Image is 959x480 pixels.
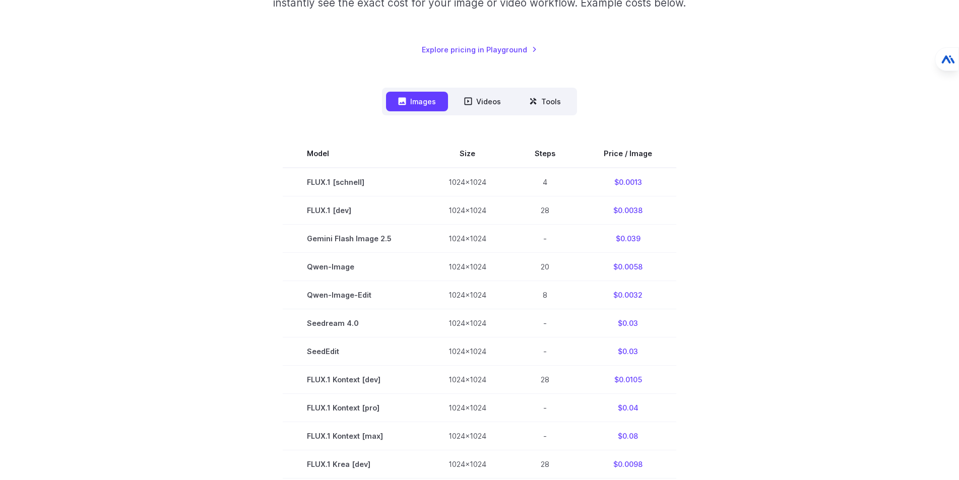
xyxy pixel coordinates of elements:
[424,309,510,337] td: 1024x1024
[386,92,448,111] button: Images
[580,450,676,478] td: $0.0098
[510,281,580,309] td: 8
[424,422,510,450] td: 1024x1024
[283,422,424,450] td: FLUX.1 Kontext [max]
[422,44,537,55] a: Explore pricing in Playground
[424,252,510,281] td: 1024x1024
[424,450,510,478] td: 1024x1024
[424,394,510,422] td: 1024x1024
[580,337,676,366] td: $0.03
[580,196,676,224] td: $0.0038
[580,366,676,394] td: $0.0105
[510,252,580,281] td: 20
[510,337,580,366] td: -
[580,140,676,168] th: Price / Image
[510,422,580,450] td: -
[283,281,424,309] td: Qwen-Image-Edit
[580,281,676,309] td: $0.0032
[283,140,424,168] th: Model
[283,252,424,281] td: Qwen-Image
[580,252,676,281] td: $0.0058
[283,394,424,422] td: FLUX.1 Kontext [pro]
[424,337,510,366] td: 1024x1024
[424,140,510,168] th: Size
[283,450,424,478] td: FLUX.1 Krea [dev]
[510,168,580,196] td: 4
[510,196,580,224] td: 28
[580,224,676,252] td: $0.039
[510,309,580,337] td: -
[510,394,580,422] td: -
[283,337,424,366] td: SeedEdit
[424,168,510,196] td: 1024x1024
[283,168,424,196] td: FLUX.1 [schnell]
[580,168,676,196] td: $0.0013
[424,281,510,309] td: 1024x1024
[283,196,424,224] td: FLUX.1 [dev]
[510,140,580,168] th: Steps
[424,366,510,394] td: 1024x1024
[510,366,580,394] td: 28
[510,450,580,478] td: 28
[580,394,676,422] td: $0.04
[424,196,510,224] td: 1024x1024
[510,224,580,252] td: -
[424,224,510,252] td: 1024x1024
[283,366,424,394] td: FLUX.1 Kontext [dev]
[580,422,676,450] td: $0.08
[283,309,424,337] td: Seedream 4.0
[517,92,573,111] button: Tools
[452,92,513,111] button: Videos
[580,309,676,337] td: $0.03
[307,233,400,244] span: Gemini Flash Image 2.5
